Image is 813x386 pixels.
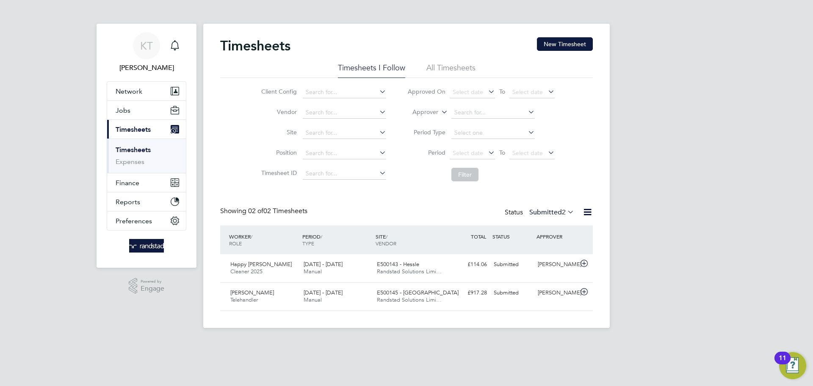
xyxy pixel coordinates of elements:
[141,278,164,285] span: Powered by
[259,88,297,95] label: Client Config
[97,24,196,268] nav: Main navigation
[377,261,419,268] span: E500143 - Hessle
[451,168,478,181] button: Filter
[303,127,386,139] input: Search for...
[302,240,314,247] span: TYPE
[304,289,343,296] span: [DATE] - [DATE]
[220,207,309,216] div: Showing
[505,207,576,219] div: Status
[376,240,396,247] span: VENDOR
[116,217,152,225] span: Preferences
[259,169,297,177] label: Timesheet ID
[490,258,534,272] div: Submitted
[303,107,386,119] input: Search for...
[229,240,242,247] span: ROLE
[529,208,574,217] label: Submitted
[259,128,297,136] label: Site
[490,229,534,244] div: STATUS
[107,32,186,73] a: KT[PERSON_NAME]
[107,173,186,192] button: Finance
[230,289,274,296] span: [PERSON_NAME]
[116,198,140,206] span: Reports
[407,88,445,95] label: Approved On
[377,296,442,303] span: Randstad Solutions Limi…
[230,268,263,275] span: Cleaner 2025
[248,207,263,215] span: 02 of
[534,258,578,272] div: [PERSON_NAME]
[407,128,445,136] label: Period Type
[490,286,534,300] div: Submitted
[400,108,438,117] label: Approver
[116,158,144,166] a: Expenses
[303,86,386,98] input: Search for...
[453,149,483,157] span: Select date
[451,127,535,139] input: Select one
[107,139,186,173] div: Timesheets
[107,82,186,100] button: Network
[220,37,290,54] h2: Timesheets
[373,229,447,251] div: SITE
[116,106,130,114] span: Jobs
[129,278,165,294] a: Powered byEngage
[116,146,151,154] a: Timesheets
[248,207,307,215] span: 02 Timesheets
[304,268,322,275] span: Manual
[129,239,164,253] img: randstad-logo-retina.png
[779,352,806,379] button: Open Resource Center, 11 new notifications
[377,268,442,275] span: Randstad Solutions Limi…
[107,101,186,119] button: Jobs
[116,87,142,95] span: Network
[512,149,543,157] span: Select date
[446,286,490,300] div: £917.28
[446,258,490,272] div: £114.06
[537,37,593,51] button: New Timesheet
[303,168,386,180] input: Search for...
[107,192,186,211] button: Reports
[386,233,387,240] span: /
[140,40,153,51] span: KT
[453,88,483,96] span: Select date
[227,229,300,251] div: WORKER
[407,149,445,156] label: Period
[107,120,186,139] button: Timesheets
[779,358,786,369] div: 11
[107,239,186,253] a: Go to home page
[230,296,258,303] span: Telehandler
[426,63,476,78] li: All Timesheets
[304,296,322,303] span: Manual
[107,211,186,230] button: Preferences
[512,88,543,96] span: Select date
[497,147,508,158] span: To
[300,229,373,251] div: PERIOD
[534,229,578,244] div: APPROVER
[338,63,405,78] li: Timesheets I Follow
[497,86,508,97] span: To
[230,261,292,268] span: Happy [PERSON_NAME]
[259,108,297,116] label: Vendor
[304,261,343,268] span: [DATE] - [DATE]
[259,149,297,156] label: Position
[562,208,566,217] span: 2
[107,63,186,73] span: Kieran Trotter
[377,289,459,296] span: E500145 - [GEOGRAPHIC_DATA]
[303,147,386,159] input: Search for...
[451,107,535,119] input: Search for...
[471,233,486,240] span: TOTAL
[116,179,139,187] span: Finance
[116,125,151,133] span: Timesheets
[321,233,322,240] span: /
[251,233,252,240] span: /
[141,285,164,292] span: Engage
[534,286,578,300] div: [PERSON_NAME]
